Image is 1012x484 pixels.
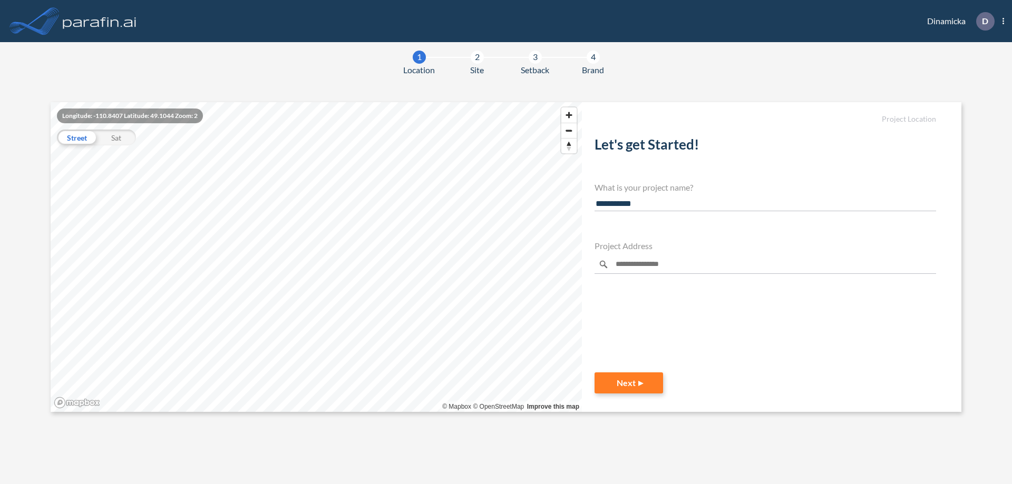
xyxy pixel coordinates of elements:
div: 3 [529,51,542,64]
h2: Let's get Started! [595,136,936,157]
span: Site [470,64,484,76]
h5: Project Location [595,115,936,124]
input: Enter a location [595,255,936,274]
span: Brand [582,64,604,76]
div: Sat [96,130,136,145]
p: D [982,16,988,26]
div: 4 [587,51,600,64]
a: OpenStreetMap [473,403,524,410]
a: Mapbox [442,403,471,410]
a: Improve this map [527,403,579,410]
span: Reset bearing to north [561,139,577,153]
span: Location [403,64,435,76]
button: Zoom out [561,123,577,138]
div: Longitude: -110.8407 Latitude: 49.1044 Zoom: 2 [57,108,203,123]
button: Zoom in [561,107,577,123]
button: Next [595,372,663,393]
canvas: Map [51,102,582,412]
div: 2 [471,51,484,64]
div: Street [57,130,96,145]
a: Mapbox homepage [54,397,100,409]
h4: Project Address [595,241,936,251]
span: Setback [521,64,549,76]
div: 1 [413,51,426,64]
div: Dinamicka [911,12,1004,31]
button: Reset bearing to north [561,138,577,153]
img: logo [61,11,139,32]
h4: What is your project name? [595,182,936,192]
